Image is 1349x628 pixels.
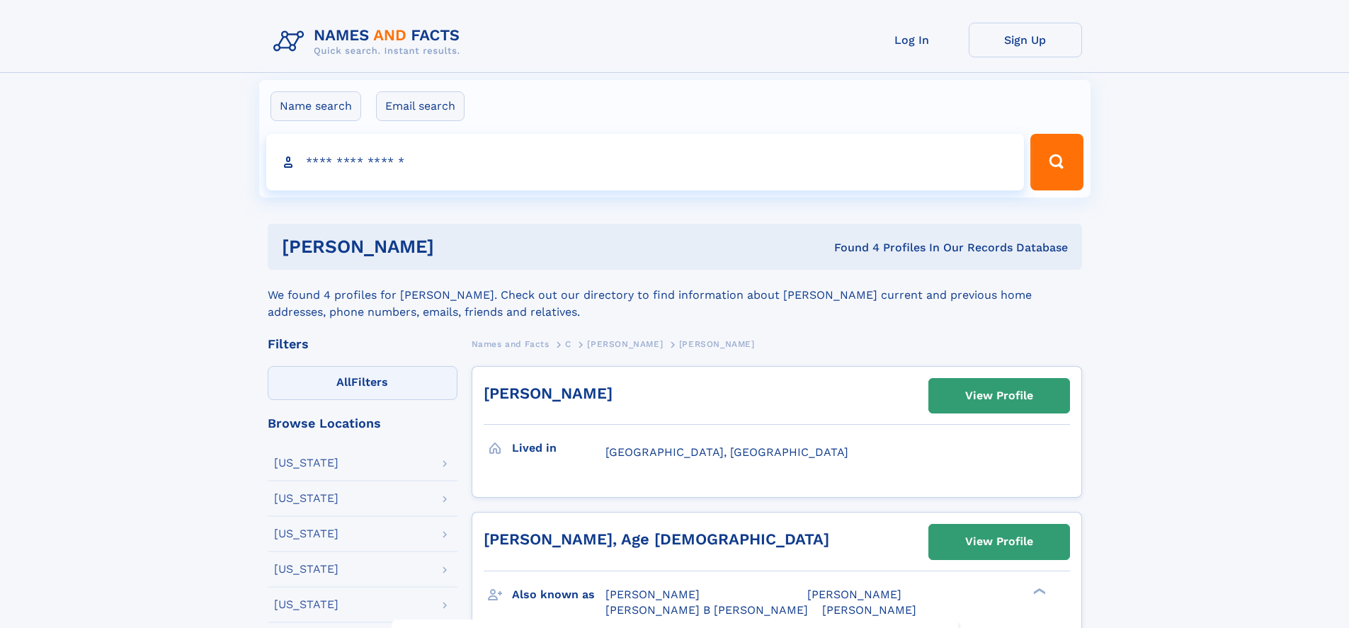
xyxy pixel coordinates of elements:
span: All [336,375,351,389]
span: [PERSON_NAME] [822,603,916,617]
a: View Profile [929,525,1069,559]
a: [PERSON_NAME] [484,384,613,402]
div: We found 4 profiles for [PERSON_NAME]. Check out our directory to find information about [PERSON_... [268,270,1082,321]
div: Found 4 Profiles In Our Records Database [634,240,1068,256]
span: [PERSON_NAME] [807,588,901,601]
h1: [PERSON_NAME] [282,238,634,256]
a: View Profile [929,379,1069,413]
span: [PERSON_NAME] B [PERSON_NAME] [605,603,808,617]
a: [PERSON_NAME], Age [DEMOGRAPHIC_DATA] [484,530,829,548]
span: [PERSON_NAME] [605,588,700,601]
h3: Lived in [512,436,605,460]
div: [US_STATE] [274,599,338,610]
label: Filters [268,366,457,400]
a: [PERSON_NAME] [587,335,663,353]
a: C [565,335,571,353]
button: Search Button [1030,134,1083,190]
div: Filters [268,338,457,350]
div: View Profile [965,379,1033,412]
span: [GEOGRAPHIC_DATA], [GEOGRAPHIC_DATA] [605,445,848,459]
label: Name search [271,91,361,121]
img: Logo Names and Facts [268,23,472,61]
div: ❯ [1030,586,1047,595]
div: Browse Locations [268,417,457,430]
span: [PERSON_NAME] [679,339,755,349]
div: [US_STATE] [274,457,338,469]
a: Sign Up [969,23,1082,57]
h3: Also known as [512,583,605,607]
div: [US_STATE] [274,493,338,504]
span: [PERSON_NAME] [587,339,663,349]
a: Names and Facts [472,335,550,353]
input: search input [266,134,1025,190]
a: Log In [855,23,969,57]
div: View Profile [965,525,1033,558]
label: Email search [376,91,465,121]
div: [US_STATE] [274,564,338,575]
div: [US_STATE] [274,528,338,539]
span: C [565,339,571,349]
